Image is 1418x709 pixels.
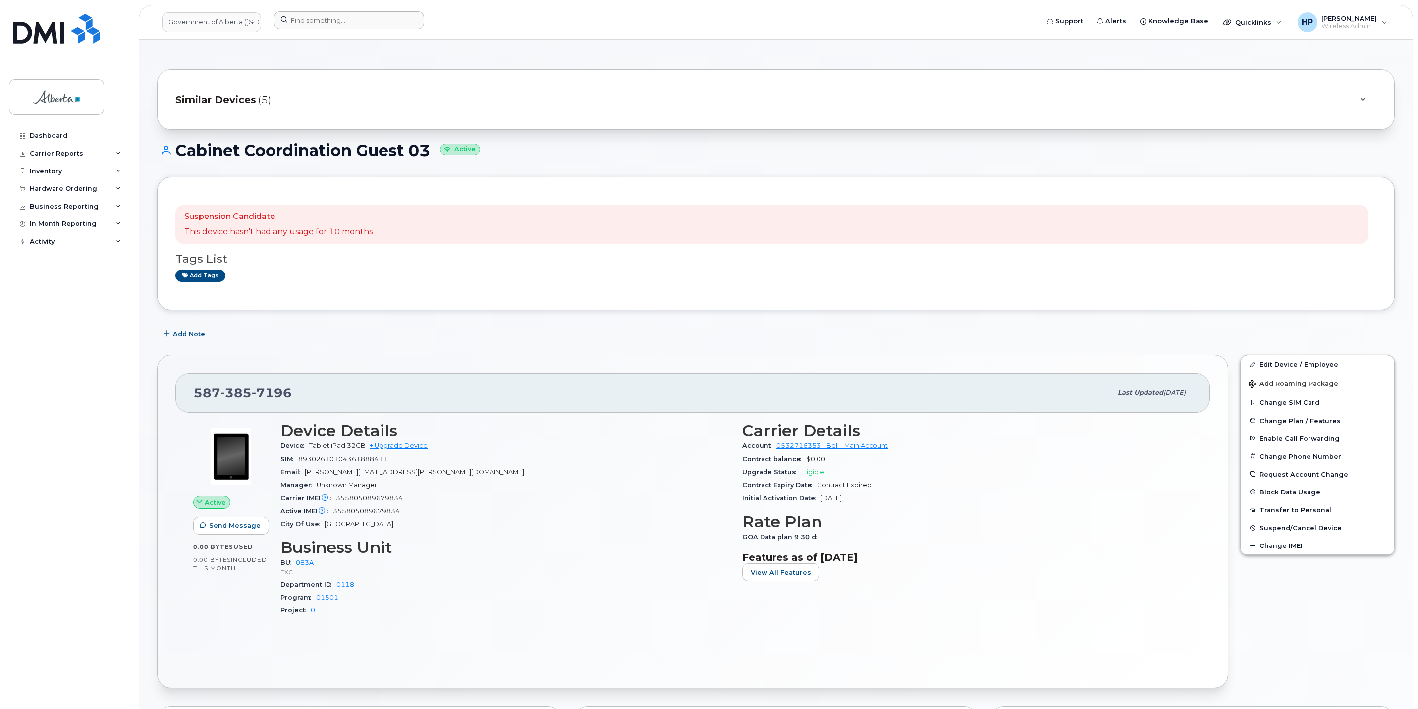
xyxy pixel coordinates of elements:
h3: Carrier Details [742,422,1192,439]
span: 355805089679834 [336,494,403,502]
button: Enable Call Forwarding [1241,430,1394,447]
span: used [233,543,253,550]
span: Add Roaming Package [1249,380,1338,389]
button: Suspend/Cancel Device [1241,519,1394,537]
span: SIM [280,455,298,463]
span: 7196 [252,385,292,400]
button: Change Plan / Features [1241,412,1394,430]
span: City Of Use [280,520,325,528]
span: Last updated [1118,389,1163,396]
a: Add tags [175,270,225,282]
span: Active IMEI [280,507,333,515]
button: Change SIM Card [1241,393,1394,411]
h3: Device Details [280,422,730,439]
span: BU [280,559,296,566]
span: Department ID [280,581,336,588]
span: Suspend/Cancel Device [1259,524,1342,532]
span: Add Note [173,329,205,339]
button: Add Note [157,325,214,343]
button: View All Features [742,563,819,581]
span: 0.00 Bytes [193,556,231,563]
button: Change IMEI [1241,537,1394,554]
span: (5) [258,93,271,107]
span: $0.00 [806,455,825,463]
span: Project [280,606,311,614]
h3: Business Unit [280,539,730,556]
span: [DATE] [1163,389,1186,396]
a: 083A [296,559,314,566]
span: Initial Activation Date [742,494,820,502]
a: 0532716353 - Bell - Main Account [776,442,888,449]
span: Upgrade Status [742,468,801,476]
span: Email [280,468,305,476]
h1: Cabinet Coordination Guest 03 [157,142,1395,159]
span: Similar Devices [175,93,256,107]
button: Block Data Usage [1241,483,1394,501]
span: 385 [220,385,252,400]
p: EXC [280,568,730,576]
span: Account [742,442,776,449]
span: Manager [280,481,317,489]
span: Enable Call Forwarding [1259,435,1340,442]
a: 0118 [336,581,354,588]
a: 0 [311,606,315,614]
span: Contract balance [742,455,806,463]
a: 01501 [316,594,338,601]
button: Change Phone Number [1241,447,1394,465]
span: Unknown Manager [317,481,377,489]
span: Active [205,498,226,507]
button: Transfer to Personal [1241,501,1394,519]
span: Contract Expiry Date [742,481,817,489]
button: Add Roaming Package [1241,373,1394,393]
span: Carrier IMEI [280,494,336,502]
small: Active [440,144,480,155]
span: GOA Data plan 9 30 d [742,533,821,541]
span: included this month [193,556,267,572]
span: 587 [194,385,292,400]
span: 89302610104361888411 [298,455,387,463]
h3: Features as of [DATE] [742,551,1192,563]
a: Edit Device / Employee [1241,355,1394,373]
h3: Tags List [175,253,1376,265]
span: 355805089679834 [333,507,400,515]
p: This device hasn't had any usage for 10 months [184,226,373,238]
h3: Rate Plan [742,513,1192,531]
span: Contract Expired [817,481,872,489]
img: image20231002-3703462-fz3vdb.jpeg [201,427,261,486]
span: Eligible [801,468,824,476]
button: Request Account Change [1241,465,1394,483]
span: 0.00 Bytes [193,544,233,550]
span: Device [280,442,309,449]
span: Change Plan / Features [1259,417,1341,424]
span: Program [280,594,316,601]
span: [GEOGRAPHIC_DATA] [325,520,393,528]
span: Tablet iPad 32GB [309,442,366,449]
span: View All Features [751,568,811,577]
a: + Upgrade Device [370,442,428,449]
button: Send Message [193,517,269,535]
span: [DATE] [820,494,842,502]
span: Send Message [209,521,261,530]
span: [PERSON_NAME][EMAIL_ADDRESS][PERSON_NAME][DOMAIN_NAME] [305,468,524,476]
p: Suspension Candidate [184,211,373,222]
